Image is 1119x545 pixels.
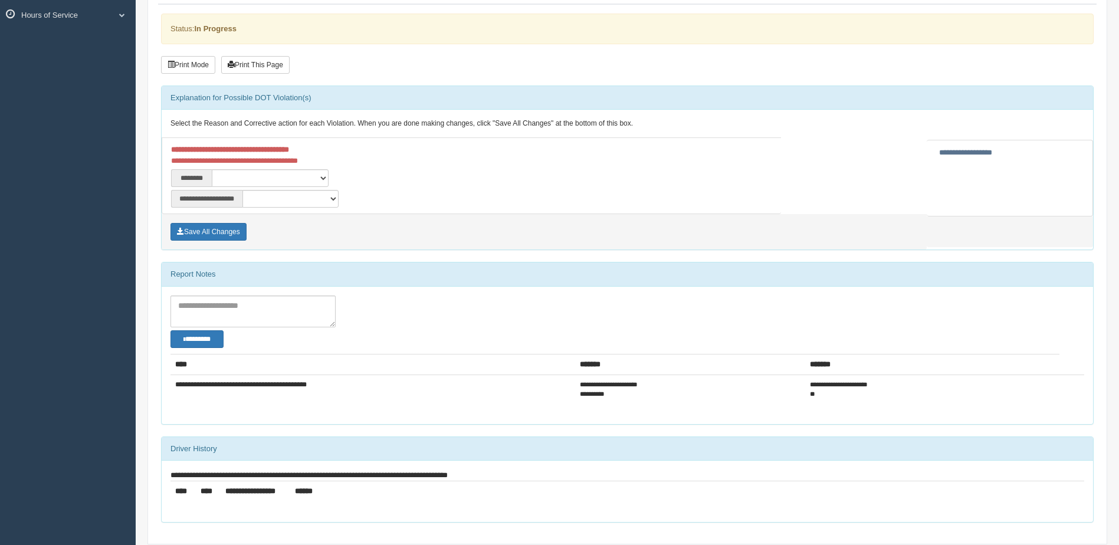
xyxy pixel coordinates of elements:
[161,14,1094,44] div: Status:
[170,330,224,348] button: Change Filter Options
[194,24,237,33] strong: In Progress
[161,56,215,74] button: Print Mode
[162,110,1093,138] div: Select the Reason and Corrective action for each Violation. When you are done making changes, cli...
[170,223,247,241] button: Save
[221,56,290,74] button: Print This Page
[162,437,1093,461] div: Driver History
[162,86,1093,110] div: Explanation for Possible DOT Violation(s)
[162,262,1093,286] div: Report Notes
